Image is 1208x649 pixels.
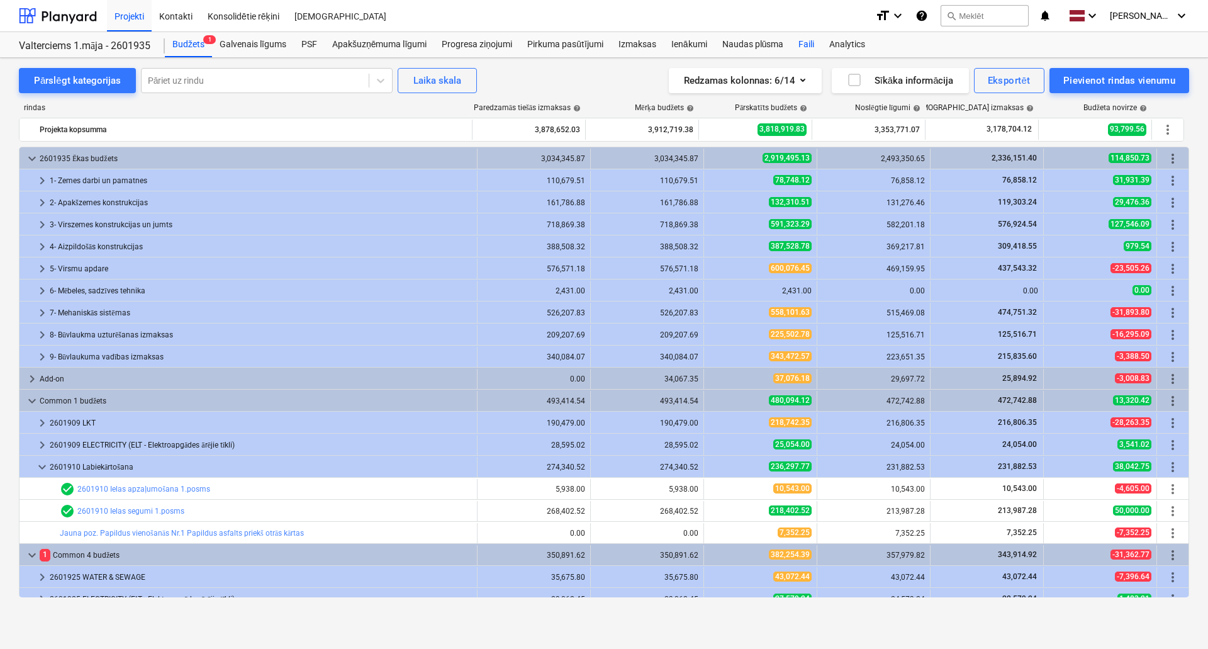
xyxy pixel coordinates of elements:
[25,393,40,409] span: keyboard_arrow_down
[1137,104,1147,112] span: help
[212,32,294,57] div: Galvenais līgums
[203,35,216,44] span: 1
[822,32,873,57] a: Analytics
[997,352,1038,361] span: 215,835.60
[50,347,472,367] div: 9- Būvlaukuma vadības izmaksas
[596,529,698,538] div: 0.00
[591,120,693,140] div: 3,912,719.38
[997,396,1038,405] span: 472,742.88
[822,176,925,185] div: 76,858.12
[1113,505,1151,516] span: 50,000.00
[1024,104,1034,112] span: help
[1110,417,1151,427] span: -28,263.35
[596,220,698,229] div: 718,869.38
[769,417,812,427] span: 218,742.35
[1165,371,1180,387] span: Vairāk darbību
[997,506,1038,515] span: 213,987.28
[19,68,136,93] button: Pārslēgt kategorijas
[997,418,1038,427] span: 216,806.35
[596,353,698,361] div: 340,084.07
[611,32,664,57] a: Izmaksas
[778,528,812,538] span: 7,352.25
[791,32,822,57] a: Faili
[50,303,472,323] div: 7- Mehaniskās sistēmas
[1005,528,1038,537] span: 7,352.25
[941,5,1029,26] button: Meklēt
[1165,504,1180,519] span: Vairāk darbību
[847,72,954,89] div: Sīkāka informācija
[596,595,698,604] div: 29,062.45
[1001,440,1038,449] span: 24,054.00
[797,104,807,112] span: help
[25,151,40,166] span: keyboard_arrow_down
[822,353,925,361] div: 223,651.35
[35,195,50,210] span: keyboard_arrow_right
[19,103,473,113] div: rindas
[1108,123,1146,135] span: 93,799.56
[596,573,698,582] div: 35,675.80
[474,103,581,113] div: Paredzamās tiešās izmaksas
[1165,393,1180,409] span: Vairāk darbību
[596,198,698,207] div: 161,786.88
[35,415,50,431] span: keyboard_arrow_right
[483,507,585,516] div: 268,402.52
[596,176,698,185] div: 110,679.51
[165,32,212,57] div: Budžets
[769,461,812,471] span: 236,297.77
[325,32,434,57] a: Apakšuzņēmuma līgumi
[434,32,520,57] a: Progresa ziņojumi
[483,198,585,207] div: 161,786.88
[936,286,1038,295] div: 0.00
[1165,548,1180,563] span: Vairāk darbību
[571,104,581,112] span: help
[1124,241,1151,251] span: 979.54
[769,550,812,560] span: 382,254.39
[1001,594,1038,603] span: 22,579.24
[50,215,472,235] div: 3- Virszemes konstrukcijas un jumts
[910,104,920,112] span: help
[483,551,585,560] div: 350,891.62
[596,375,698,383] div: 34,067.35
[822,198,925,207] div: 131,276.46
[1109,153,1151,163] span: 114,850.73
[669,68,822,93] button: Redzamas kolonnas:6/14
[1113,197,1151,207] span: 29,476.36
[483,353,585,361] div: 340,084.07
[1110,329,1151,339] span: -16,295.09
[822,220,925,229] div: 582,201.18
[997,264,1038,273] span: 437,543.32
[483,154,585,163] div: 3,034,345.87
[1110,11,1173,21] span: [PERSON_NAME]
[1115,483,1151,494] span: -4,605.00
[50,435,472,455] div: 2601909 ELECTRICITY (ELT - Elektroapgādes ārējie tīkli)
[19,40,150,53] div: Valterciems 1.māja - 2601935
[758,123,807,135] span: 3,818,919.83
[478,120,580,140] div: 3,878,652.03
[596,463,698,471] div: 274,340.52
[483,264,585,273] div: 576,571.18
[1145,589,1208,649] iframe: Chat Widget
[596,330,698,339] div: 209,207.69
[483,463,585,471] div: 274,340.52
[1132,285,1151,295] span: 0.00
[483,220,585,229] div: 718,869.38
[25,548,40,563] span: keyboard_arrow_down
[1115,351,1151,361] span: -3,388.50
[520,32,611,57] a: Pirkuma pasūtījumi
[50,281,472,301] div: 6- Mēbeles, sadzīves tehnika
[50,237,472,257] div: 4- Aizpildošās konstrukcijas
[40,391,472,411] div: Common 1 budžets
[60,504,75,519] span: Rindas vienumam ir 2 PSF
[855,103,920,113] div: Noslēgtie līgumi
[1165,482,1180,497] span: Vairāk darbību
[398,68,477,93] button: Laika skala
[483,529,585,538] div: 0.00
[875,8,890,23] i: format_size
[769,263,812,273] span: 600,076.45
[483,330,585,339] div: 209,207.69
[985,124,1033,135] span: 3,178,704.12
[709,286,812,295] div: 2,431.00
